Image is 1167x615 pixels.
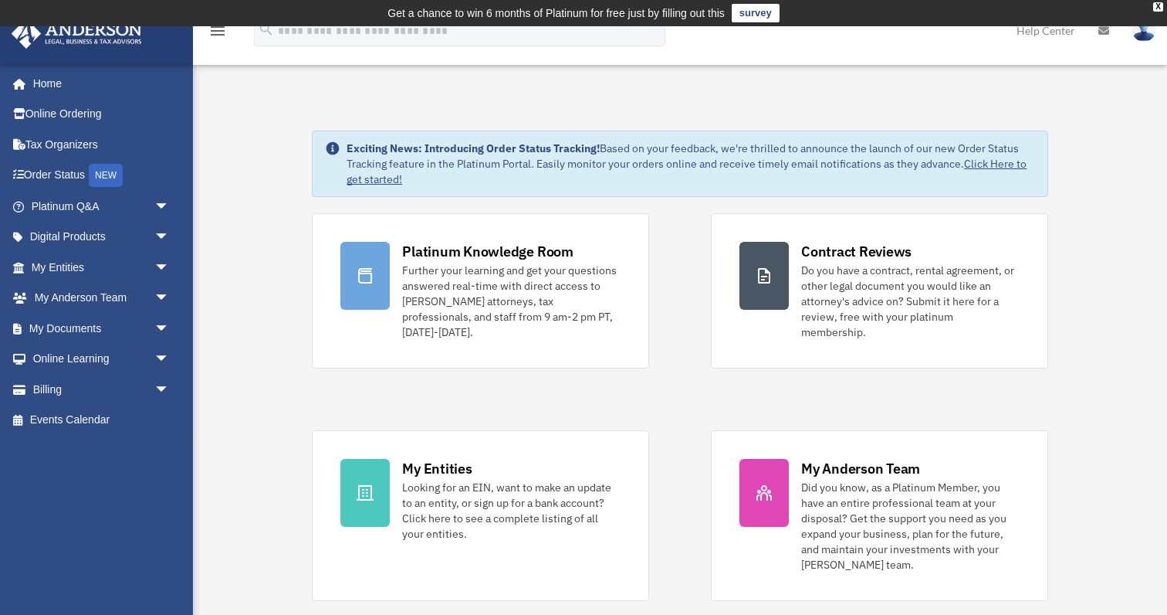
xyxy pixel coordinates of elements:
a: Platinum Knowledge Room Further your learning and get your questions answered real-time with dire... [312,213,649,369]
div: Did you know, as a Platinum Member, you have an entire professional team at your disposal? Get th... [801,480,1020,573]
a: Contract Reviews Do you have a contract, rental agreement, or other legal document you would like... [711,213,1048,369]
a: Tax Organizers [11,129,193,160]
a: Events Calendar [11,405,193,436]
a: My Entitiesarrow_drop_down [11,252,193,283]
a: menu [208,27,227,40]
div: Contract Reviews [801,242,912,261]
div: Do you have a contract, rental agreement, or other legal document you would like an attorney's ad... [801,263,1020,340]
a: Digital Productsarrow_drop_down [11,222,193,253]
div: Further your learning and get your questions answered real-time with direct access to [PERSON_NAM... [402,263,621,340]
span: arrow_drop_down [154,313,185,345]
i: search [258,21,275,38]
div: My Entities [402,459,472,478]
strong: Exciting News: Introducing Order Status Tracking! [347,141,600,155]
a: survey [732,4,780,22]
span: arrow_drop_down [154,222,185,253]
div: My Anderson Team [801,459,920,478]
div: Get a chance to win 6 months of Platinum for free just by filling out this [387,4,725,22]
a: My Anderson Teamarrow_drop_down [11,283,193,314]
a: Billingarrow_drop_down [11,374,193,405]
i: menu [208,22,227,40]
a: My Entities Looking for an EIN, want to make an update to an entity, or sign up for a bank accoun... [312,430,649,601]
img: User Pic [1132,19,1155,42]
span: arrow_drop_down [154,283,185,314]
a: Home [11,68,185,99]
img: Anderson Advisors Platinum Portal [7,19,147,49]
a: Online Learningarrow_drop_down [11,344,193,375]
div: Platinum Knowledge Room [402,242,573,261]
div: Looking for an EIN, want to make an update to an entity, or sign up for a bank account? Click her... [402,480,621,542]
a: Order StatusNEW [11,160,193,192]
span: arrow_drop_down [154,252,185,284]
span: arrow_drop_down [154,344,185,375]
div: Based on your feedback, we're thrilled to announce the launch of our new Order Status Tracking fe... [347,141,1035,187]
span: arrow_drop_down [154,374,185,406]
a: Online Ordering [11,99,193,130]
span: arrow_drop_down [154,191,185,223]
a: Platinum Q&Aarrow_drop_down [11,191,193,222]
div: NEW [89,164,123,187]
a: My Anderson Team Did you know, as a Platinum Member, you have an entire professional team at your... [711,430,1048,601]
a: My Documentsarrow_drop_down [11,313,193,344]
div: close [1153,2,1163,12]
a: Click Here to get started! [347,157,1027,186]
